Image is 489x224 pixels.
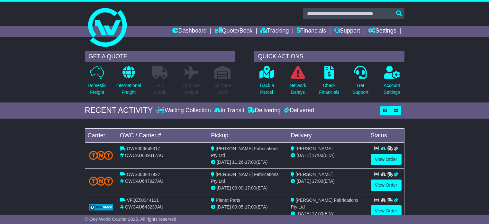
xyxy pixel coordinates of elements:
span: OWCAU643239AU [125,204,163,209]
div: - (ETA) [211,185,285,191]
a: View Order [371,154,402,165]
div: (ETA) [291,178,365,185]
span: OWS000649317 [127,146,160,151]
span: 09:00 [232,185,243,190]
div: In Transit [213,107,246,114]
span: 17:00 [312,211,323,216]
span: OWCAU647927AU [125,179,163,184]
a: Dashboard [172,26,207,37]
span: [DATE] [296,179,311,184]
td: Carrier [85,128,117,142]
a: Quote/Book [214,26,252,37]
div: - (ETA) [211,204,285,210]
img: GetCarrierServiceLogo [89,204,113,210]
div: RECENT ACTIVITY - [85,106,158,115]
span: OWCAU649317AU [125,153,163,158]
p: International Freight [116,82,141,96]
div: QUICK ACTIONS [254,51,404,62]
span: 17:00 [312,153,323,158]
p: Domestic Freight [88,82,106,96]
a: View Order [371,205,402,217]
a: View Order [371,180,402,191]
p: Track a Parcel [259,82,274,96]
div: GET A QUOTE [85,51,235,62]
img: TNT_Domestic.png [89,151,113,160]
img: TNT_Domestic.png [89,177,113,185]
a: AccountSettings [384,65,401,99]
p: Get Support [353,82,368,96]
span: VFQZ50044111 [127,198,159,203]
span: [DATE] [296,211,311,216]
span: [PERSON_NAME] [295,146,332,151]
span: [DATE] [217,185,231,190]
a: InternationalFreight [116,65,141,99]
div: Waiting Collection [157,107,212,114]
span: 17:00 [245,160,256,165]
a: NetworkDelays [289,65,306,99]
a: Support [334,26,360,37]
p: Account Settings [384,82,400,96]
span: [PERSON_NAME] [295,172,332,177]
td: Status [368,128,404,142]
a: DomesticFreight [87,65,107,99]
span: 17:00 [245,185,256,190]
a: GetSupport [352,65,369,99]
span: [DATE] [217,160,231,165]
span: 11:26 [232,160,243,165]
span: Planet Parts [216,198,240,203]
span: [DATE] [217,204,231,209]
p: Check Financials [319,82,340,96]
td: Delivery [288,128,368,142]
span: [DATE] [296,153,311,158]
span: OWS000647927 [127,172,160,177]
a: Track aParcel [259,65,274,99]
div: Delivered [282,107,314,114]
div: - (ETA) [211,159,285,166]
span: © One World Courier 2025. All rights reserved. [85,217,178,222]
p: Full Loads [152,82,168,96]
span: [PERSON_NAME] Fabrications Pty Ltd [211,172,278,184]
span: 09:05 [232,204,243,209]
td: OWC / Carrier # [117,128,208,142]
div: (ETA) [291,210,365,217]
p: Network Delays [290,82,306,96]
div: (ETA) [291,152,365,159]
div: Delivering [246,107,282,114]
a: Tracking [260,26,289,37]
span: [PERSON_NAME] Fabrications Pty Ltd [211,146,278,158]
a: CheckFinancials [319,65,340,99]
span: 17:00 [312,179,323,184]
p: Air & Sea Freight [182,82,201,96]
span: [PERSON_NAME] Fabrications Pty Ltd [291,198,358,209]
td: Pickup [208,128,288,142]
span: 17:00 [245,204,256,209]
a: Financials [297,26,326,37]
a: Settings [368,26,396,37]
p: Air / Sea Depot [214,82,231,96]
